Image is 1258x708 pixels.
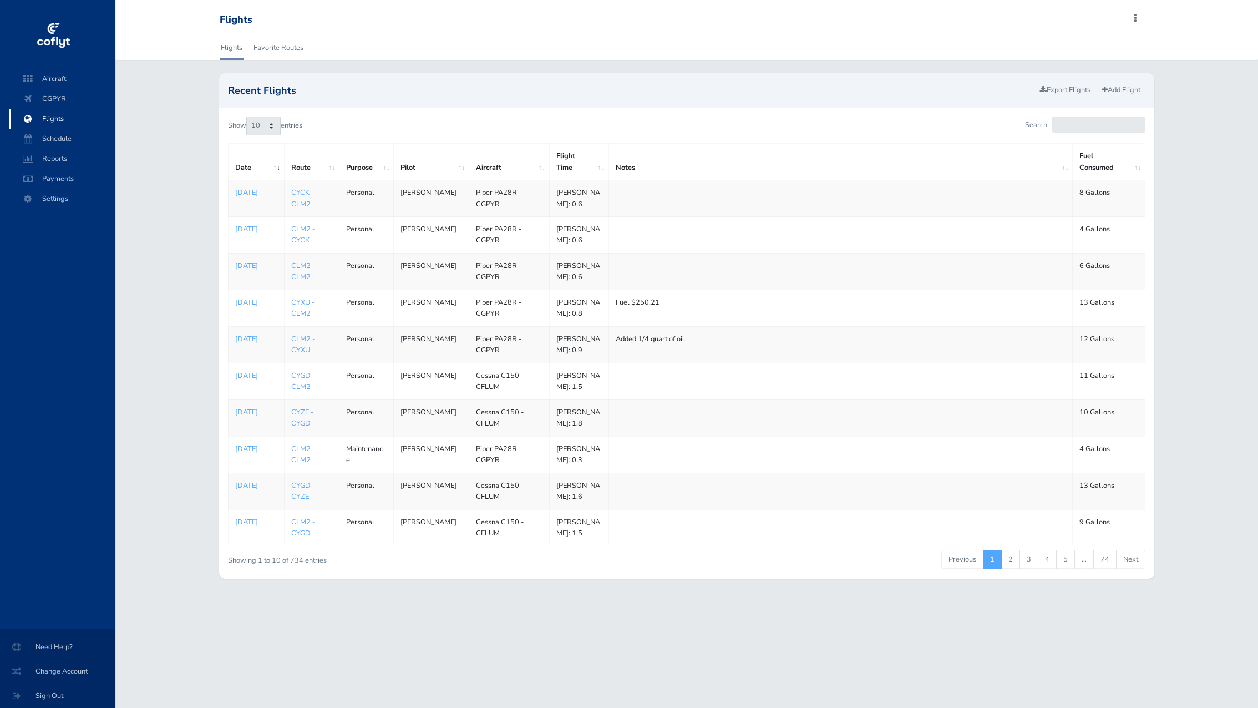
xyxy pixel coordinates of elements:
[394,217,469,254] td: [PERSON_NAME]
[291,444,315,465] a: CLM2 - CLM2
[20,149,104,169] span: Reports
[549,326,608,363] td: [PERSON_NAME]: 0.9
[235,187,277,198] a: [DATE]
[549,180,608,217] td: [PERSON_NAME]: 0.6
[1035,82,1095,98] a: Export Flights
[469,290,550,326] td: Piper PA28R - CGPYR
[291,261,315,282] a: CLM2 - CLM2
[608,290,1073,326] td: Fuel $250.21
[1025,117,1145,133] label: Search:
[1073,180,1145,217] td: 8 Gallons
[469,509,550,545] td: Cessna C150 - CFLUM
[35,19,72,53] img: coflyt logo
[1093,550,1117,569] a: 74
[235,407,277,418] p: [DATE]
[1073,217,1145,254] td: 4 Gallons
[339,144,394,180] th: Purpose: activate to sort column ascending
[1073,436,1145,473] td: 4 Gallons
[339,509,394,545] td: Personal
[235,370,277,381] a: [DATE]
[394,399,469,436] td: [PERSON_NAME]
[1056,550,1075,569] a: 5
[13,637,102,657] span: Need Help?
[13,686,102,706] span: Sign Out
[1073,399,1145,436] td: 10 Gallons
[469,436,550,473] td: Piper PA28R - CGPYR
[235,297,277,308] p: [DATE]
[394,180,469,217] td: [PERSON_NAME]
[394,326,469,363] td: [PERSON_NAME]
[1116,550,1145,569] a: Next
[339,436,394,473] td: Maintenance
[235,517,277,528] p: [DATE]
[1073,253,1145,290] td: 6 Gallons
[394,290,469,326] td: [PERSON_NAME]
[1073,473,1145,509] td: 13 Gallons
[20,129,104,149] span: Schedule
[549,509,608,545] td: [PERSON_NAME]: 1.5
[228,549,602,566] div: Showing 1 to 10 of 734 entries
[339,399,394,436] td: Personal
[291,481,315,502] a: CYGD - CYZE
[291,297,315,318] a: CYXU - CLM2
[1073,363,1145,399] td: 11 Gallons
[549,363,608,399] td: [PERSON_NAME]: 1.5
[549,436,608,473] td: [PERSON_NAME]: 0.3
[291,517,315,538] a: CLM2 - CYGD
[469,363,550,399] td: Cessna C150 - CFLUM
[608,144,1073,180] th: Notes: activate to sort column ascending
[20,109,104,129] span: Flights
[228,85,1036,95] h2: Recent Flights
[20,169,104,189] span: Payments
[20,189,104,209] span: Settings
[20,89,104,109] span: CGPYR
[549,290,608,326] td: [PERSON_NAME]: 0.8
[549,473,608,509] td: [PERSON_NAME]: 1.6
[549,253,608,290] td: [PERSON_NAME]: 0.6
[394,363,469,399] td: [PERSON_NAME]
[1038,550,1057,569] a: 4
[339,473,394,509] td: Personal
[469,180,550,217] td: Piper PA28R - CGPYR
[469,144,550,180] th: Aircraft: activate to sort column ascending
[1073,326,1145,363] td: 12 Gallons
[246,117,281,135] select: Showentries
[20,69,104,89] span: Aircraft
[235,480,277,491] a: [DATE]
[394,253,469,290] td: [PERSON_NAME]
[469,217,550,254] td: Piper PA28R - CGPYR
[1097,82,1145,98] a: Add Flight
[228,144,284,180] th: Date: activate to sort column ascending
[235,443,277,454] a: [DATE]
[235,260,277,271] p: [DATE]
[339,253,394,290] td: Personal
[469,473,550,509] td: Cessna C150 - CFLUM
[220,14,252,26] div: Flights
[1019,550,1038,569] a: 3
[549,144,608,180] th: Flight Time: activate to sort column ascending
[549,399,608,436] td: [PERSON_NAME]: 1.8
[228,117,302,135] label: Show entries
[469,253,550,290] td: Piper PA28R - CGPYR
[291,334,315,355] a: CLM2 - CYXU
[549,217,608,254] td: [PERSON_NAME]: 0.6
[339,326,394,363] td: Personal
[252,36,305,60] a: Favorite Routes
[1073,509,1145,545] td: 9 Gallons
[394,509,469,545] td: [PERSON_NAME]
[1073,144,1145,180] th: Fuel Consumed: activate to sort column ascending
[284,144,339,180] th: Route: activate to sort column ascending
[291,224,315,245] a: CLM2 - CYCK
[394,473,469,509] td: [PERSON_NAME]
[235,333,277,345] a: [DATE]
[291,188,314,209] a: CYCK - CLM2
[13,661,102,681] span: Change Account
[469,399,550,436] td: Cessna C150 - CFLUM
[235,224,277,235] a: [DATE]
[291,407,313,428] a: CYZE - CYGD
